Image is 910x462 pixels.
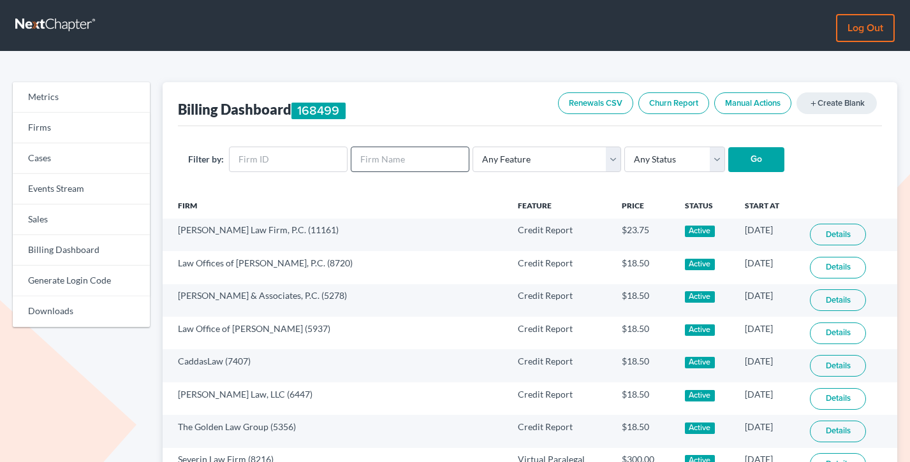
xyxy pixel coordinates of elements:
[735,349,800,382] td: [DATE]
[508,251,612,284] td: Credit Report
[291,103,346,119] div: 168499
[13,296,150,327] a: Downloads
[163,349,508,382] td: CaddasLaw (7407)
[810,257,866,278] a: Details
[612,251,675,284] td: $18.50
[508,415,612,447] td: Credit Report
[163,251,508,284] td: Law Offices of [PERSON_NAME], P.C. (8720)
[13,235,150,266] a: Billing Dashboard
[508,317,612,349] td: Credit Report
[508,349,612,382] td: Credit Report
[13,113,150,143] a: Firms
[735,415,800,447] td: [DATE]
[796,92,877,114] a: addCreate Blank
[728,147,784,173] input: Go
[714,92,791,114] a: Manual Actions
[612,317,675,349] td: $18.50
[229,147,348,172] input: Firm ID
[685,259,715,270] div: Active
[13,82,150,113] a: Metrics
[612,415,675,447] td: $18.50
[809,99,818,108] i: add
[735,317,800,349] td: [DATE]
[612,382,675,415] td: $18.50
[163,219,508,251] td: [PERSON_NAME] Law Firm, P.C. (11161)
[508,284,612,317] td: Credit Report
[612,219,675,251] td: $23.75
[13,143,150,174] a: Cases
[163,193,508,219] th: Firm
[675,193,735,219] th: Status
[810,421,866,442] a: Details
[735,382,800,415] td: [DATE]
[685,422,715,434] div: Active
[163,382,508,415] td: [PERSON_NAME] Law, LLC (6447)
[638,92,709,114] a: Churn Report
[685,226,715,237] div: Active
[685,357,715,368] div: Active
[612,284,675,317] td: $18.50
[351,147,469,172] input: Firm Name
[508,193,612,219] th: Feature
[810,224,866,245] a: Details
[735,251,800,284] td: [DATE]
[685,324,715,336] div: Active
[13,174,150,205] a: Events Stream
[508,219,612,251] td: Credit Report
[612,193,675,219] th: Price
[163,317,508,349] td: Law Office of [PERSON_NAME] (5937)
[612,349,675,382] td: $18.50
[735,193,800,219] th: Start At
[685,291,715,303] div: Active
[810,388,866,410] a: Details
[735,219,800,251] td: [DATE]
[735,284,800,317] td: [DATE]
[558,92,633,114] a: Renewals CSV
[163,284,508,317] td: [PERSON_NAME] & Associates, P.C. (5278)
[685,390,715,401] div: Active
[810,355,866,377] a: Details
[810,289,866,311] a: Details
[13,266,150,296] a: Generate Login Code
[508,382,612,415] td: Credit Report
[836,14,895,42] a: Log out
[810,322,866,344] a: Details
[188,152,224,166] label: Filter by:
[163,415,508,447] td: The Golden Law Group (5356)
[13,205,150,235] a: Sales
[178,100,346,119] div: Billing Dashboard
